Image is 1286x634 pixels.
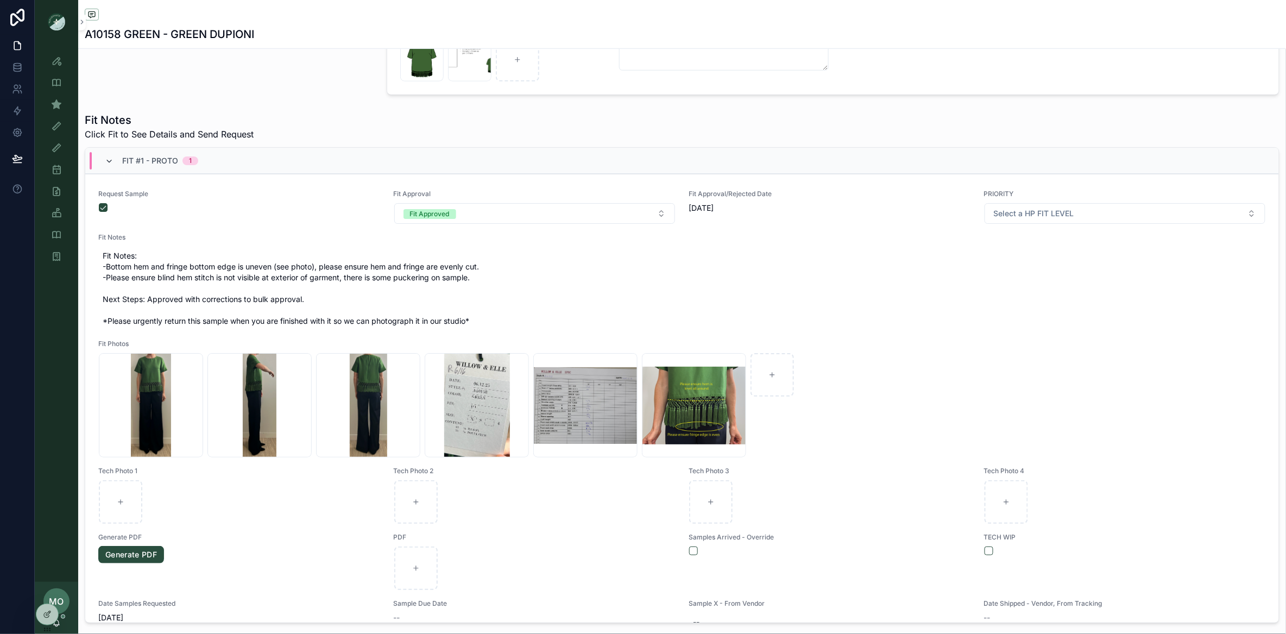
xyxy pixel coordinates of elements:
span: Fit Approval [394,190,676,198]
span: Fit Notes: -Bottom hem and fringe bottom edge is uneven (see photo), please ensure hem and fringe... [103,250,1262,327]
span: TECH WIP [984,533,1266,542]
span: PRIORITY [984,190,1266,198]
div: scrollable content [35,43,78,280]
span: Select a HP FIT LEVEL [994,208,1074,219]
span: Fit #1 - Proto [122,155,178,166]
span: [DATE] [689,203,971,214]
span: Fit Photos [98,340,1266,348]
span: Generate PDF [98,533,381,542]
span: -- [394,612,400,623]
span: Tech Photo 4 [984,467,1266,475]
span: Fit Notes [98,233,1266,242]
span: Sample Due Date [394,599,676,608]
span: Sample X - From Vendor [689,599,971,608]
span: Date Shipped - Vendor, From Tracking [984,599,1266,608]
div: Fit Approved [410,209,450,219]
div: 1 [189,156,192,165]
span: Click Fit to See Details and Send Request [85,128,254,141]
span: Date Samples Requested [98,599,381,608]
span: -- [984,612,991,623]
span: Fit Approval/Rejected Date [689,190,971,198]
span: Tech Photo 2 [394,467,676,475]
span: Tech Photo 1 [98,467,381,475]
div: -- [693,617,699,627]
h1: A10158 GREEN - GREEN DUPIONI [85,27,254,42]
img: App logo [48,13,65,30]
span: [DATE] [98,612,381,623]
span: Samples Arrived - Override [689,533,971,542]
span: Request Sample [98,190,381,198]
h1: Fit Notes [85,112,254,128]
button: Select Button [394,203,676,224]
span: PDF [394,533,676,542]
span: MO [49,595,64,608]
a: Generate PDF [98,546,164,563]
span: Tech Photo 3 [689,467,971,475]
button: Select Button [985,203,1266,224]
